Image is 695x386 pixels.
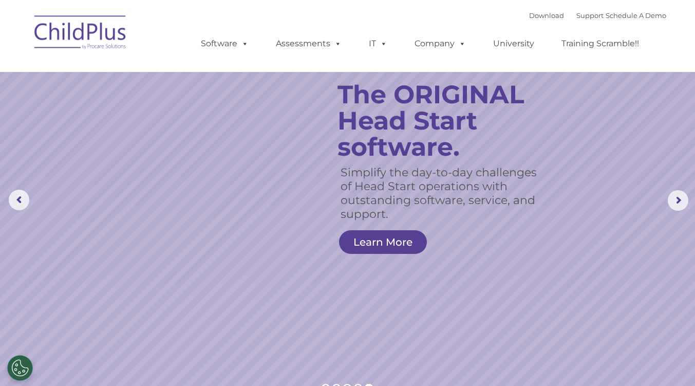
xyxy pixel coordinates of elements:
a: University [483,33,544,54]
a: Software [191,33,259,54]
span: Phone number [143,110,186,118]
a: Training Scramble!! [551,33,649,54]
span: Last name [143,68,174,76]
rs-layer: The ORIGINAL Head Start software. [337,81,554,160]
img: ChildPlus by Procare Solutions [29,8,132,60]
a: Support [576,11,604,20]
a: Learn More [339,230,427,254]
a: Company [404,33,476,54]
a: IT [359,33,398,54]
button: Cookies Settings [7,355,33,381]
a: Schedule A Demo [606,11,666,20]
font: | [529,11,666,20]
iframe: Chat Widget [644,337,695,386]
rs-layer: Simplify the day-to-day challenges of Head Start operations with outstanding software, service, a... [341,166,544,221]
a: Download [529,11,564,20]
a: Assessments [266,33,352,54]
